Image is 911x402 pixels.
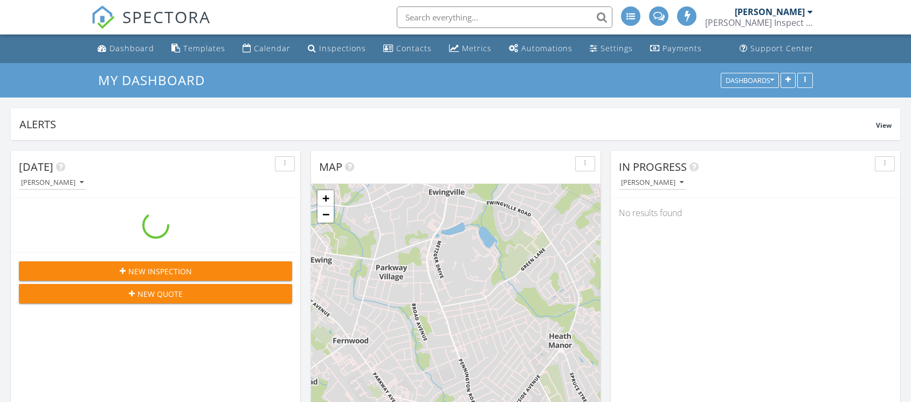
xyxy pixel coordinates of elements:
div: Payments [662,43,702,53]
span: New Inspection [128,266,192,277]
div: Templates [183,43,225,53]
span: Map [319,160,342,174]
div: Inspections [319,43,366,53]
a: Metrics [445,39,496,59]
a: Contacts [379,39,436,59]
a: Inspections [303,39,370,59]
a: Automations (Basic) [505,39,577,59]
div: No results found [611,198,900,227]
a: Zoom out [318,206,334,223]
button: [PERSON_NAME] [619,176,686,190]
div: Contacts [396,43,432,53]
div: [PERSON_NAME] [621,179,684,186]
div: Automations [521,43,572,53]
a: Dashboard [93,39,158,59]
button: New Quote [19,284,292,303]
div: Ken Inspect llc [705,17,813,28]
div: [PERSON_NAME] [735,6,805,17]
div: [PERSON_NAME] [21,179,84,186]
div: Alerts [19,117,876,131]
span: New Quote [137,288,183,300]
input: Search everything... [397,6,612,28]
div: Calendar [254,43,291,53]
a: Calendar [238,39,295,59]
div: Dashboards [726,77,774,84]
span: SPECTORA [122,5,211,28]
span: View [876,121,892,130]
div: Dashboard [109,43,154,53]
a: My Dashboard [98,71,214,89]
a: Templates [167,39,230,59]
a: Zoom in [318,190,334,206]
div: Support Center [750,43,813,53]
a: Support Center [735,39,818,59]
img: The Best Home Inspection Software - Spectora [91,5,115,29]
button: Dashboards [721,73,779,88]
span: In Progress [619,160,687,174]
div: Settings [601,43,633,53]
button: [PERSON_NAME] [19,176,86,190]
span: [DATE] [19,160,53,174]
a: Payments [646,39,706,59]
a: Settings [585,39,637,59]
div: Metrics [462,43,492,53]
a: SPECTORA [91,15,211,37]
button: New Inspection [19,261,292,281]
